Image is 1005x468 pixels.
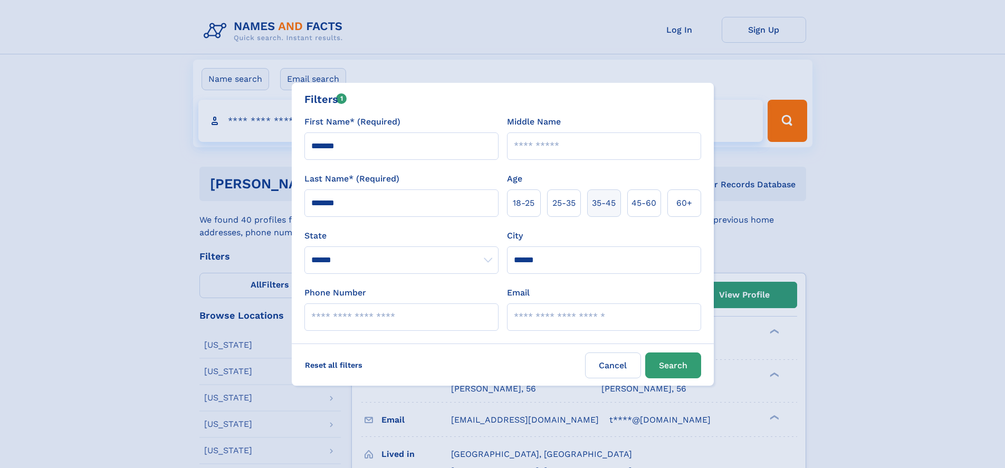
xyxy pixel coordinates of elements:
label: Cancel [585,352,641,378]
button: Search [645,352,701,378]
span: 18‑25 [513,197,534,209]
div: Filters [304,91,347,107]
span: 45‑60 [631,197,656,209]
label: Age [507,173,522,185]
label: State [304,230,499,242]
label: Phone Number [304,286,366,299]
label: First Name* (Required) [304,116,400,128]
span: 60+ [676,197,692,209]
label: Reset all filters [298,352,369,378]
label: Middle Name [507,116,561,128]
label: Last Name* (Required) [304,173,399,185]
span: 25‑35 [552,197,576,209]
label: Email [507,286,530,299]
label: City [507,230,523,242]
span: 35‑45 [592,197,616,209]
